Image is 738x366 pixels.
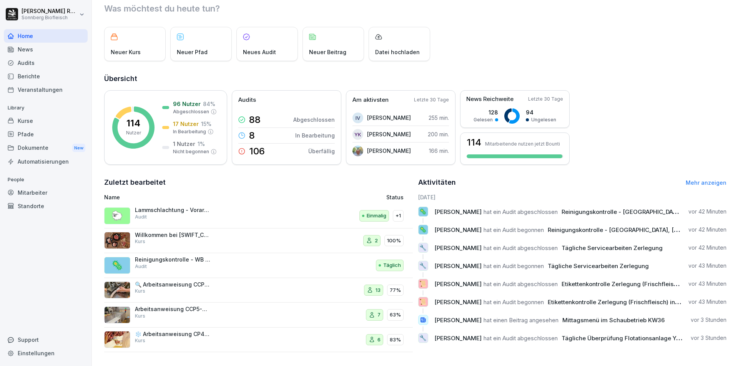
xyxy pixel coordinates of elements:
[429,114,449,122] p: 255 min.
[367,212,386,220] p: Einmalig
[104,278,413,303] a: 🔍 Arbeitsanweisung CCP4/CP12-Metalldetektion FüllerKurs1377%
[4,128,88,141] div: Pfade
[688,262,726,270] p: vor 43 Minuten
[390,311,401,319] p: 63%
[387,237,401,245] p: 100%
[4,141,88,155] a: DokumenteNew
[249,147,265,156] p: 106
[467,138,481,147] h3: 114
[691,334,726,342] p: vor 3 Stunden
[419,206,427,217] p: 🦠
[377,311,381,319] p: 7
[688,226,726,234] p: vor 42 Minuten
[104,282,130,298] img: iq1zisslimk0ieorfeyrx6yb.png
[173,140,195,148] p: 1 Nutzer
[104,2,726,15] p: Was möchtest du heute tun?
[434,208,482,215] span: [PERSON_NAME]
[418,177,456,188] h2: Aktivitäten
[104,232,130,249] img: vq64qnx387vm2euztaeei3pt.png
[135,331,212,338] p: ❄️ Arbeitsanweisung CP4-Kühlen/Tiefkühlen
[352,113,363,123] div: IV
[111,258,123,272] p: 🦠
[466,95,514,104] p: News Reichweite
[688,298,726,306] p: vor 43 Minuten
[484,226,544,234] span: hat ein Audit begonnen
[528,96,563,103] p: Letzte 30 Tage
[249,115,261,124] p: 88
[383,262,401,269] p: Täglich
[474,108,498,116] p: 128
[173,100,201,108] p: 96 Nutzer
[4,199,88,213] a: Standorte
[135,232,212,238] p: Willkommen bei [SWIFT_CODE] Biofleisch
[691,316,726,324] p: vor 3 Stunden
[238,96,256,104] p: Audits
[375,237,378,245] p: 2
[4,83,88,96] a: Veranstaltungen
[548,226,731,234] span: Reinigungskontrolle - [GEOGRAPHIC_DATA], [GEOGRAPHIC_DATA]
[352,146,363,156] img: il98eorql7o7ex2964xnzhyp.png
[428,130,449,138] p: 200 min.
[377,336,381,344] p: 6
[548,298,735,306] span: Etikettenkontrolle Zerlegung (Frischfleisch) inkl. Luftzieherkontrolle
[376,287,381,294] p: 13
[104,204,413,229] a: 🐑Lammschlachtung - VorarbeitenAuditEinmalig+1
[686,179,726,186] a: Mehr anzeigen
[688,244,726,252] p: vor 42 Minuten
[418,193,727,201] h6: [DATE]
[390,336,401,344] p: 83%
[4,141,88,155] div: Dokumente
[309,48,346,56] p: Neuer Beitrag
[484,244,558,252] span: hat ein Audit abgeschlossen
[126,119,140,128] p: 114
[484,280,558,288] span: hat ein Audit abgeschlossen
[434,226,482,234] span: [PERSON_NAME]
[484,298,544,306] span: hat ein Audit begonnen
[474,116,493,123] p: Gelesen
[548,262,649,270] span: Tägliche Servicearbeiten Zerlegung
[4,56,88,70] div: Audits
[4,29,88,43] a: Home
[688,280,726,288] p: vor 43 Minuten
[4,70,88,83] div: Berichte
[104,303,413,328] a: Arbeitsanweisung CCP5-Metalldetektion FaschiertesKurs763%
[531,116,556,123] p: Ungelesen
[135,214,147,220] p: Audit
[293,116,335,124] p: Abgeschlossen
[22,8,78,15] p: [PERSON_NAME] Rafetseder
[203,100,215,108] p: 84 %
[135,313,145,320] p: Kurs
[367,147,411,155] p: [PERSON_NAME]
[434,335,482,342] span: [PERSON_NAME]
[434,280,482,288] span: [PERSON_NAME]
[135,207,212,214] p: Lammschlachtung - Vorarbeiten
[562,335,691,342] span: Tägliche Überprüfung Flotationsanlage Y4025
[135,281,212,288] p: 🔍 Arbeitsanweisung CCP4/CP12-Metalldetektion Füller
[104,331,130,348] img: a0ku7izqmn4urwn22jn34rqb.png
[484,208,558,215] span: hat ein Audit abgeschlossen
[4,333,88,346] div: Support
[688,208,726,215] p: vor 42 Minuten
[367,114,411,122] p: [PERSON_NAME]
[72,144,85,152] div: New
[414,96,449,103] p: Letzte 30 Tage
[173,148,209,155] p: Nicht begonnen
[434,316,482,324] span: [PERSON_NAME]
[4,43,88,56] a: News
[104,328,413,353] a: ❄️ Arbeitsanweisung CP4-Kühlen/TiefkühlenKurs683%
[4,174,88,186] p: People
[135,256,212,263] p: Reinigungskontrolle - WB Produktion
[562,244,663,252] span: Tägliche Servicearbeiten Zerlegung
[419,296,427,307] p: 📜
[104,253,413,278] a: 🦠Reinigungskontrolle - WB ProduktionAuditTäglich
[111,209,123,223] p: 🐑
[135,238,145,245] p: Kurs
[367,130,411,138] p: [PERSON_NAME]
[4,102,88,114] p: Library
[4,346,88,360] div: Einstellungen
[4,114,88,128] a: Kurse
[4,155,88,168] a: Automatisierungen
